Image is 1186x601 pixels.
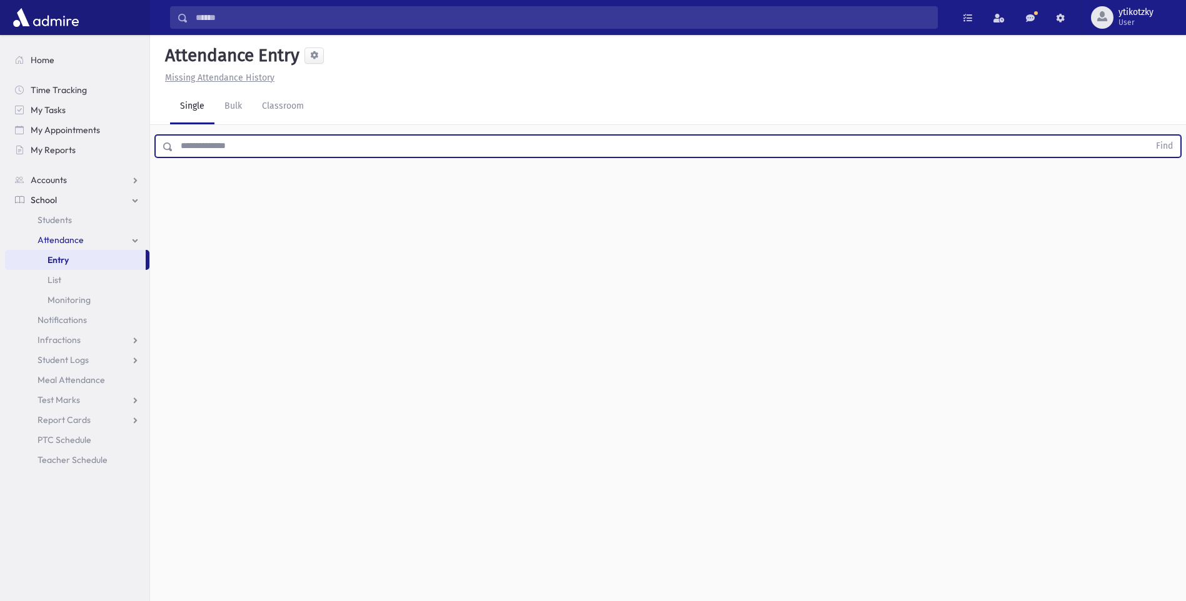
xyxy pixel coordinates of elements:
[252,89,314,124] a: Classroom
[38,454,108,465] span: Teacher Schedule
[1118,17,1153,27] span: User
[5,80,149,100] a: Time Tracking
[10,5,82,30] img: AdmirePro
[5,330,149,350] a: Infractions
[5,390,149,410] a: Test Marks
[5,430,149,450] a: PTC Schedule
[31,84,87,96] span: Time Tracking
[38,314,87,325] span: Notifications
[160,72,274,83] a: Missing Attendance History
[48,294,91,305] span: Monitoring
[5,230,149,250] a: Attendance
[188,6,937,29] input: Search
[5,190,149,210] a: School
[5,290,149,310] a: Monitoring
[31,124,100,136] span: My Appointments
[1118,7,1153,17] span: ytikotzky
[5,100,149,120] a: My Tasks
[38,334,81,345] span: Infractions
[38,354,89,365] span: Student Logs
[5,450,149,470] a: Teacher Schedule
[38,394,80,405] span: Test Marks
[5,50,149,70] a: Home
[5,170,149,190] a: Accounts
[5,350,149,370] a: Student Logs
[5,370,149,390] a: Meal Attendance
[31,174,67,186] span: Accounts
[5,270,149,290] a: List
[160,45,299,66] h5: Attendance Entry
[31,144,76,156] span: My Reports
[5,410,149,430] a: Report Cards
[5,210,149,230] a: Students
[38,214,72,226] span: Students
[170,89,214,124] a: Single
[38,234,84,246] span: Attendance
[38,434,91,445] span: PTC Schedule
[214,89,252,124] a: Bulk
[5,250,146,270] a: Entry
[5,140,149,160] a: My Reports
[38,374,105,385] span: Meal Attendance
[165,72,274,83] u: Missing Attendance History
[31,104,66,116] span: My Tasks
[1148,136,1180,157] button: Find
[31,194,57,206] span: School
[48,274,61,286] span: List
[38,414,91,425] span: Report Cards
[31,54,54,66] span: Home
[48,254,69,266] span: Entry
[5,310,149,330] a: Notifications
[5,120,149,140] a: My Appointments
